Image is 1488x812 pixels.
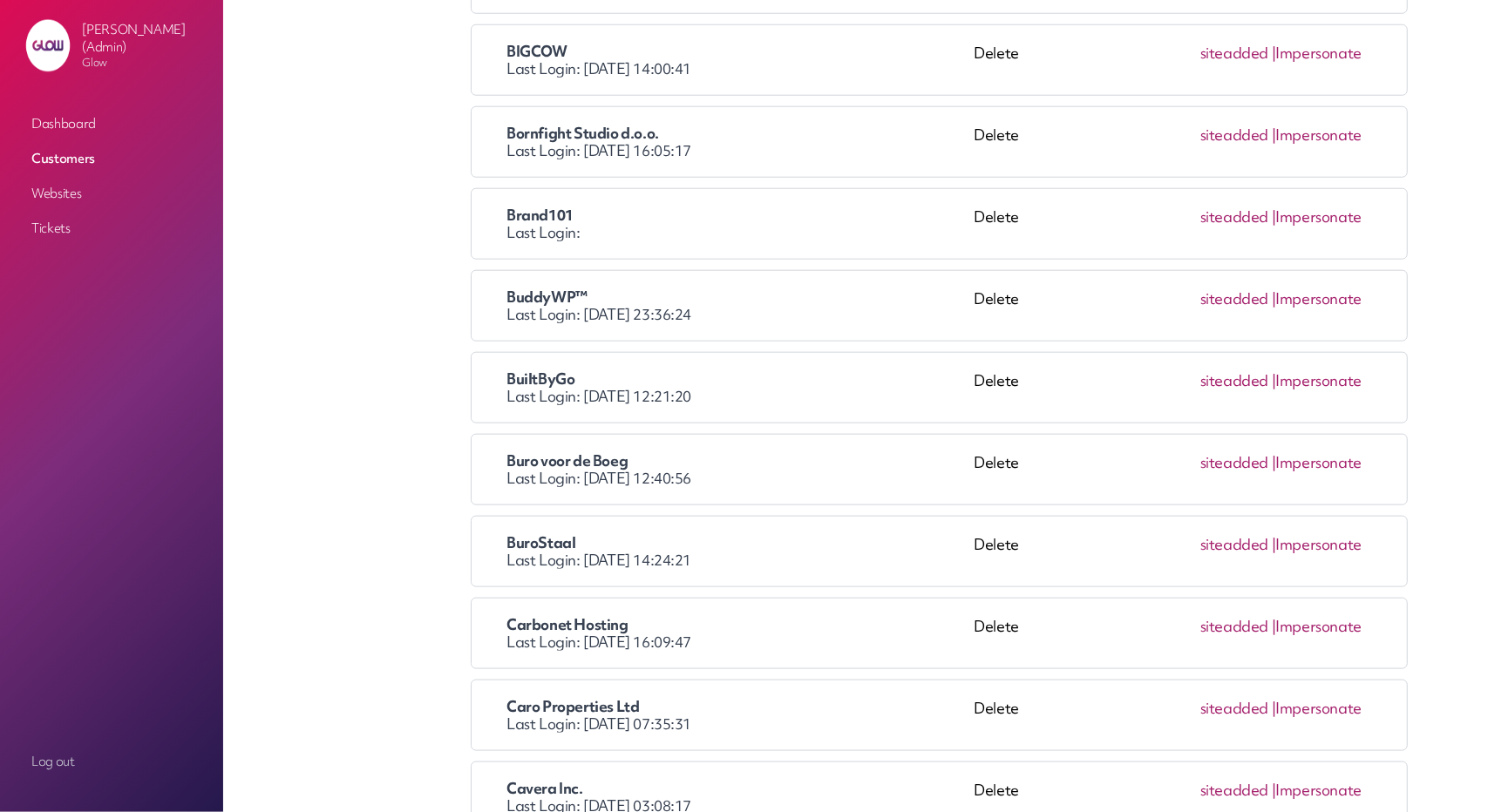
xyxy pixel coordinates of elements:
[974,370,1019,405] div: Delete
[506,123,659,143] span: Bornfight Studio d.o.o.
[24,108,199,139] a: Dashboard
[974,698,1019,733] div: Delete
[1200,43,1362,78] span: site added |
[974,534,1019,569] div: Delete
[506,450,628,470] span: Buro voor de Boeg
[506,287,588,307] span: BuddyWP™
[1200,616,1362,651] span: site added |
[974,43,1019,78] div: Delete
[506,41,567,61] span: BIGCOW
[1200,452,1362,487] span: site added |
[506,534,974,569] div: Last Login: [DATE] 14:24:21
[24,143,199,174] a: Customers
[1275,370,1362,390] a: Impersonate
[974,452,1019,487] div: Delete
[1200,125,1362,159] span: site added |
[506,125,974,159] div: Last Login: [DATE] 16:05:17
[1275,780,1362,800] a: Impersonate
[1200,534,1362,569] span: site added |
[974,125,1019,159] div: Delete
[506,616,974,651] div: Last Login: [DATE] 16:09:47
[506,778,583,798] span: Cavera Inc.
[82,21,209,56] p: [PERSON_NAME] (Admin)
[24,178,199,209] a: Websites
[974,206,1019,241] div: Delete
[506,696,639,716] span: Caro Properties Ltd
[974,288,1019,323] div: Delete
[1200,698,1362,733] span: site added |
[506,205,574,225] span: Brand101
[24,213,199,244] a: Tickets
[506,532,575,552] span: BuroStaal
[506,452,974,487] div: Last Login: [DATE] 12:40:56
[1275,616,1362,636] a: Impersonate
[506,698,974,733] div: Last Login: [DATE] 07:35:31
[506,369,574,389] span: BuiltByGo
[1200,288,1362,323] span: site added |
[1200,206,1362,241] span: site added |
[82,56,209,70] p: Glow
[1275,125,1362,145] a: Impersonate
[1275,206,1362,227] a: Impersonate
[1275,43,1362,63] a: Impersonate
[1275,698,1362,718] a: Impersonate
[506,43,974,78] div: Last Login: [DATE] 14:00:41
[506,370,974,405] div: Last Login: [DATE] 12:21:20
[506,288,974,323] div: Last Login: [DATE] 23:36:24
[506,614,628,634] span: Carbonet Hosting
[1275,288,1362,308] a: Impersonate
[1275,452,1362,472] a: Impersonate
[24,746,199,777] a: Log out
[506,206,974,241] div: Last Login:
[1275,534,1362,554] a: Impersonate
[974,616,1019,651] div: Delete
[1200,370,1362,405] span: site added |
